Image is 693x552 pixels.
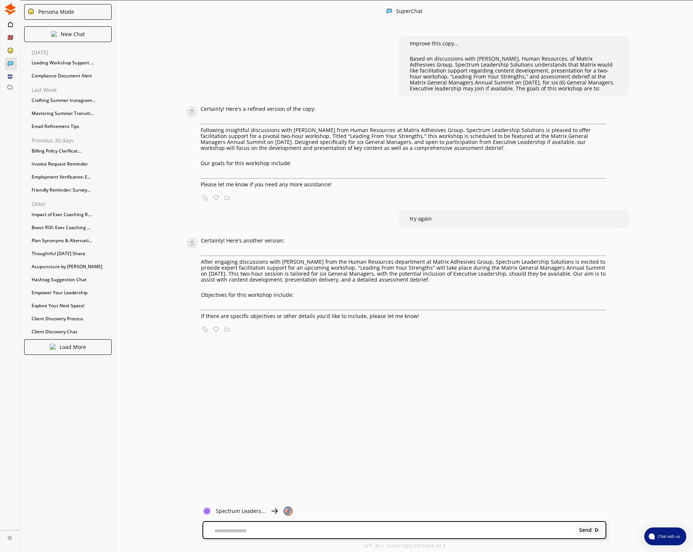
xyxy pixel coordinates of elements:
img: Close [386,8,392,14]
p: Certainly! Here's a refined version of the copy: [201,106,606,112]
img: Favorite [213,327,219,332]
p: Improve this copy... [410,41,618,46]
p: After engaging discussions with [PERSON_NAME] from the Human Resources department at Matrix Adhes... [201,259,607,283]
div: Email Refinement Tips [28,121,115,132]
img: Save [224,195,230,200]
div: Explore Your Next Space! [28,300,115,311]
div: Client Discovery Process [28,313,115,324]
div: SuperChat [396,8,422,15]
p: Certainly! Here's another version: [201,238,607,244]
div: Acupuncture by [PERSON_NAME] [28,261,115,272]
img: Save [224,327,230,332]
p: Last Week [32,87,115,93]
span: Chat with us [655,533,682,539]
p: Please let me know if you need any more assistance! [201,182,606,187]
div: Leading Workshop Support ... [28,57,115,68]
img: Copy [202,327,208,332]
img: Close [51,31,57,37]
div: Impact of Exec Coaching R... [28,209,115,220]
div: Employment Verification E... [28,171,115,183]
img: Close [4,3,16,15]
div: Friendly Reminder: Survey... [28,184,115,196]
img: Close [284,507,293,516]
p: Older [32,201,115,207]
div: Crafting Summer Instagram... [28,95,115,106]
a: Close [1,530,20,543]
p: [DATE] [32,49,115,55]
div: Billing Policy Clarificat... [28,145,115,157]
p: GPT 4o + Supercopy Persona-AI 3 [363,543,445,549]
div: Compliance Document Alert [28,70,115,81]
img: Close [594,527,600,533]
img: Close [270,507,279,516]
p: If there are specific objectives or other details you'd like to include, please let me know! [201,313,607,319]
button: atlas-launcher [644,527,686,545]
img: Close [28,8,34,15]
b: Send [579,527,592,533]
div: Boost ROI: Exec Coaching ... [28,222,115,233]
div: Invoice Request Reminder [28,158,115,170]
img: Copy [202,195,208,200]
span: try again [410,215,432,222]
p: New Chat [61,31,85,37]
img: Close [187,106,197,117]
div: Persona Mode [36,9,74,15]
img: Favorite [213,195,219,200]
div: Thoughtful [DATE] Share [28,248,115,259]
p: Spectrum Leaders... [216,508,266,514]
img: Close [50,344,56,350]
p: Previous 30 days [32,138,115,144]
div: Client Discovery Chat [28,326,115,337]
p: Following insightful discussions with [PERSON_NAME] from Human Resources at Matrix Adhesives Grou... [201,127,606,151]
div: Plan Synonyms & Alternati... [28,235,115,246]
p: Load More [60,344,86,350]
img: Close [187,238,197,249]
img: Close [202,507,211,516]
p: Objectives for this workshop include: [201,292,607,298]
p: Based on discussions with [PERSON_NAME], Human Resources, of Matrix Adhesives Group, Spectrum Lea... [410,56,618,92]
div: Empower Your Leadership [28,287,115,298]
div: Hashtag Suggestion Chat [28,274,115,285]
p: Our goals for this workshop include: [201,160,606,166]
img: Close [7,536,12,540]
div: Mastering Summer Transiti... [28,108,115,119]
